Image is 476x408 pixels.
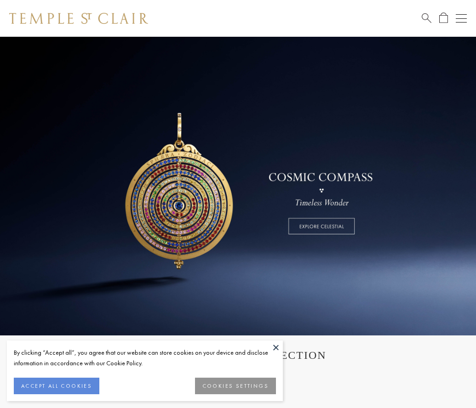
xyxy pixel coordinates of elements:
img: Temple St. Clair [9,13,148,24]
button: ACCEPT ALL COOKIES [14,378,99,394]
a: Open Shopping Bag [439,12,448,24]
div: By clicking “Accept all”, you agree that our website can store cookies on your device and disclos... [14,347,276,368]
button: Open navigation [456,13,467,24]
button: COOKIES SETTINGS [195,378,276,394]
a: Search [422,12,431,24]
